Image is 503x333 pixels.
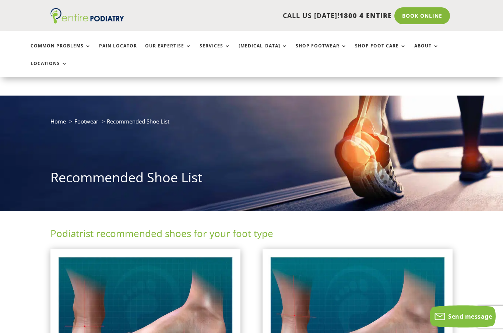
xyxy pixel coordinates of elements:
img: logo (1) [50,8,124,24]
p: CALL US [DATE]! [142,11,392,21]
a: Shop Footwear [296,43,347,59]
a: Pain Locator [99,43,137,59]
a: [MEDICAL_DATA] [239,43,288,59]
span: 1800 4 ENTIRE [340,11,392,20]
a: About [414,43,439,59]
a: Home [50,118,66,125]
a: Common Problems [31,43,91,59]
a: Entire Podiatry [50,18,124,25]
span: Recommended Shoe List [107,118,169,125]
h1: Recommended Shoe List [50,168,453,190]
a: Footwear [74,118,98,125]
nav: breadcrumb [50,117,453,132]
h2: Podiatrist recommended shoes for your foot type [50,227,453,244]
a: Our Expertise [145,43,191,59]
a: Services [200,43,231,59]
span: Send message [448,312,492,321]
a: Shop Foot Care [355,43,406,59]
button: Send message [430,305,496,327]
a: Locations [31,61,67,77]
a: Book Online [394,7,450,24]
